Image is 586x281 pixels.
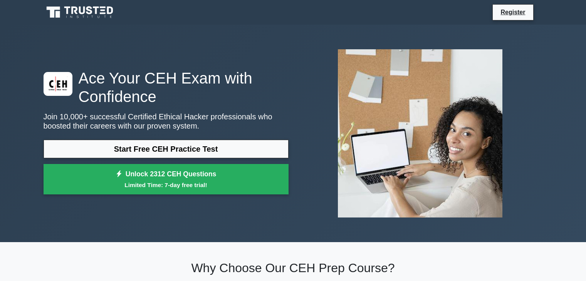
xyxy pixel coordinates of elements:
[44,140,289,158] a: Start Free CEH Practice Test
[44,164,289,195] a: Unlock 2312 CEH QuestionsLimited Time: 7-day free trial!
[496,7,530,17] a: Register
[44,261,543,275] h2: Why Choose Our CEH Prep Course?
[53,181,279,189] small: Limited Time: 7-day free trial!
[44,112,289,130] p: Join 10,000+ successful Certified Ethical Hacker professionals who boosted their careers with our...
[44,69,289,106] h1: Ace Your CEH Exam with Confidence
